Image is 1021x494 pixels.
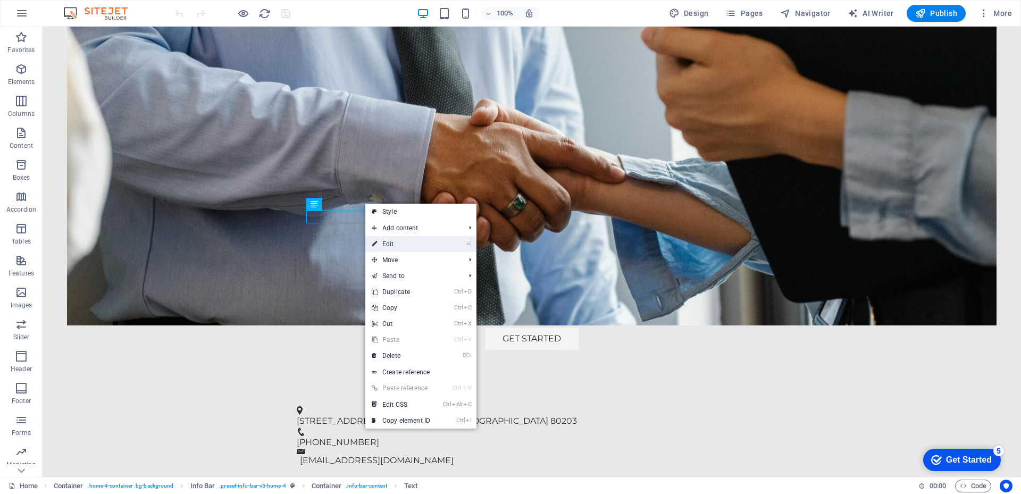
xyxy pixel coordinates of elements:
p: Forms [12,429,31,437]
span: Add content [365,220,461,236]
button: AI Writer [843,5,898,22]
button: 100% [481,7,518,20]
i: ⇧ [462,384,467,391]
span: : [937,482,939,490]
a: Create reference [365,364,476,380]
p: Slider [13,333,30,341]
a: CtrlXCut [365,316,437,332]
div: Get Started 5 items remaining, 0% complete [9,5,86,28]
i: Ctrl [454,320,463,327]
button: Click here to leave preview mode and continue editing [237,7,249,20]
a: ⌦Delete [365,348,437,364]
p: Marketing [6,460,36,469]
div: Get Started [31,12,77,21]
i: X [464,320,471,327]
p: Accordion [6,205,36,214]
a: Click to cancel selection. Double-click to open Pages [9,480,38,492]
i: D [464,288,471,295]
button: reload [258,7,271,20]
p: Features [9,269,34,278]
button: Navigator [776,5,835,22]
i: Reload page [258,7,271,20]
button: Pages [721,5,767,22]
i: Ctrl [454,304,463,311]
a: CtrlCCopy [365,300,437,316]
p: Elements [8,78,35,86]
div: Design (Ctrl+Alt+Y) [665,5,713,22]
i: Ctrl [454,288,463,295]
button: Publish [907,5,966,22]
a: ⏎Edit [365,236,437,252]
i: V [468,384,471,391]
i: Ctrl [453,384,461,391]
span: Publish [915,8,957,19]
span: More [978,8,1012,19]
span: Move [365,252,461,268]
span: Design [669,8,709,19]
p: Images [11,301,32,309]
i: Alt [452,401,463,408]
i: Ctrl [456,417,465,424]
a: Send to [365,268,461,284]
i: On resize automatically adjust zoom level to fit chosen device. [524,9,534,18]
span: Code [960,480,986,492]
span: [PHONE_NUMBER] [254,411,337,421]
button: Code [955,480,991,492]
a: CtrlDDuplicate [365,284,437,300]
h6: Session time [918,480,947,492]
i: Ctrl [454,336,463,343]
a: [EMAIL_ADDRESS][DOMAIN_NAME] [257,429,411,439]
span: Click to select. Double-click to edit [54,480,83,492]
a: Style [365,204,476,220]
button: Usercentrics [1000,480,1012,492]
span: Pages [725,8,763,19]
a: Ctrl⇧VPaste reference [365,380,437,396]
h6: 100% [497,7,514,20]
i: This element is a customizable preset [290,483,295,489]
p: Boxes [13,173,30,182]
a: CtrlICopy element ID [365,413,437,429]
span: Navigator [780,8,831,19]
p: Favorites [7,46,35,54]
a: CtrlAltCEdit CSS [365,397,437,413]
img: Editor Logo [61,7,141,20]
span: Click to select. Double-click to edit [312,480,341,492]
span: Click to select. Double-click to edit [190,480,215,492]
p: Content [10,141,33,150]
span: 00 00 [930,480,946,492]
i: C [464,401,471,408]
span: AI Writer [848,8,894,19]
a: CtrlVPaste [365,332,437,348]
p: Footer [12,397,31,405]
button: Design [665,5,713,22]
i: ⏎ [466,240,471,247]
p: Tables [12,237,31,246]
i: V [464,336,471,343]
div: 5 [79,2,89,13]
p: Columns [8,110,35,118]
span: . info-bar-content [346,480,388,492]
i: Ctrl [443,401,451,408]
i: ⌦ [463,352,471,359]
span: Click to select. Double-click to edit [404,480,417,492]
span: . home-4-container .bg-background [87,480,173,492]
i: C [464,304,471,311]
nav: breadcrumb [54,480,417,492]
span: 80203 [508,389,534,399]
span: . preset-info-bar-v3-home-4 [219,480,286,492]
button: More [974,5,1016,22]
span: [STREET_ADDRESS][PERSON_NAME] [254,389,413,399]
i: I [466,417,471,424]
p: Header [11,365,32,373]
span: [GEOGRAPHIC_DATA] [415,389,506,399]
p: , [254,388,716,401]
